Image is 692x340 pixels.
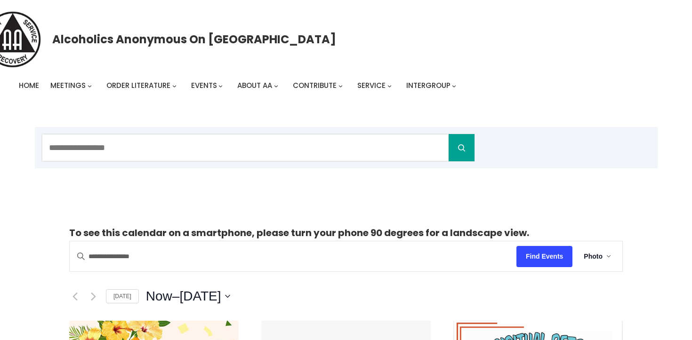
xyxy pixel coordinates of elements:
button: Order Literature submenu [172,84,177,88]
button: Find Events [516,246,572,267]
span: Photo [584,251,603,262]
a: Intergroup [406,79,451,92]
a: Meetings [50,79,86,92]
nav: Intergroup [19,79,459,92]
a: Next Events [88,291,99,302]
span: About AA [237,80,272,90]
strong: To see this calendar on a smartphone, please turn your phone 90 degrees for a landscape view. [69,226,529,239]
span: Service [357,80,386,90]
a: Events [191,79,217,92]
button: Photo [572,241,622,271]
a: Alcoholics Anonymous on [GEOGRAPHIC_DATA] [52,29,336,49]
span: Now [146,287,172,306]
button: Search [449,134,475,161]
span: Intergroup [406,80,451,90]
a: About AA [237,79,272,92]
button: About AA submenu [274,84,278,88]
span: Events [191,80,217,90]
span: Meetings [50,80,86,90]
button: Service submenu [387,84,392,88]
button: Click to toggle datepicker [146,287,230,306]
span: – [172,287,180,306]
a: Service [357,79,386,92]
button: Contribute submenu [338,84,343,88]
a: Login [605,103,628,127]
span: Contribute [293,80,337,90]
a: Previous Events [69,291,80,302]
button: Intergroup submenu [452,84,456,88]
a: [DATE] [106,289,139,304]
span: Home [19,80,39,90]
input: Enter Keyword. Search for events by Keyword. [70,242,516,271]
button: Meetings submenu [88,84,92,88]
button: Cart [640,107,658,125]
span: Order Literature [106,80,170,90]
a: Home [19,79,39,92]
a: Contribute [293,79,337,92]
button: Events submenu [218,84,223,88]
span: [DATE] [179,287,221,306]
